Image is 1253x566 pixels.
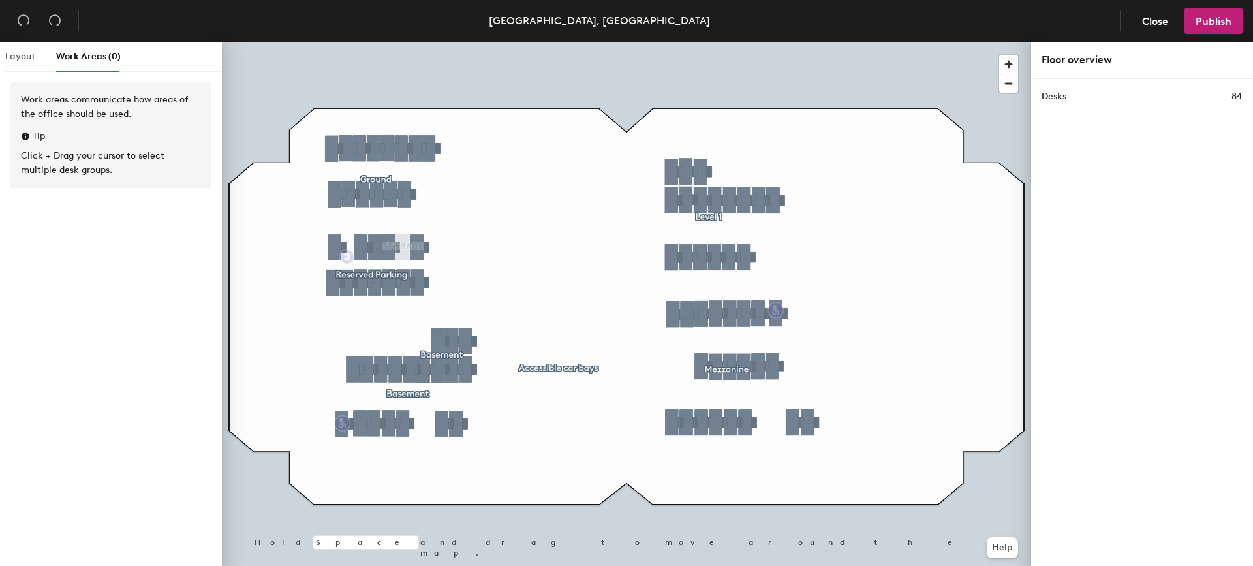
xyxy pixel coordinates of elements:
[21,93,201,121] div: Work areas communicate how areas of the office should be used.
[21,149,201,178] div: Click + Drag your cursor to select multiple desk groups.
[56,51,121,62] span: Work Areas (0)
[5,51,35,62] span: Layout
[33,129,45,144] span: Tip
[1142,15,1168,27] span: Close
[1231,89,1243,104] h1: 84
[1131,8,1179,34] button: Close
[1042,52,1243,68] div: Floor overview
[17,14,30,27] span: undo
[1042,89,1066,104] h1: Desks
[10,8,37,34] button: Undo (⌘ + Z)
[1184,8,1243,34] button: Publish
[987,537,1018,558] button: Help
[1196,15,1231,27] span: Publish
[42,8,68,34] button: Redo (⌘ + ⇧ + Z)
[489,12,710,29] div: [GEOGRAPHIC_DATA], [GEOGRAPHIC_DATA]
